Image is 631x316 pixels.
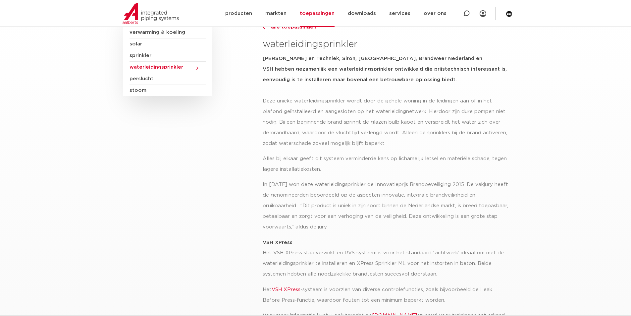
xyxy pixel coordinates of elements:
h5: [PERSON_NAME] en Techniek, Siron, [GEOGRAPHIC_DATA], Brandweer Nederland en VSH hebben gezamenlij... [263,53,508,85]
a: stoom [130,85,206,96]
a: perslucht [130,73,206,85]
a: alle toepassingen [263,23,508,31]
strong: VSH XPress [263,240,292,245]
a: waterleidingsprinkler [130,62,206,73]
a: solar [130,38,206,50]
a: sprinkler [130,50,206,62]
img: chevron-right.svg [263,25,265,30]
span: alle toepassingen [267,25,316,30]
a: VSH XPress [272,287,300,292]
a: verwarming & koeling [130,27,206,38]
p: In [DATE] won deze waterleidingsprinkler de Innovatieprijs Brandbeveiliging 2015. De vakjury heef... [263,179,508,232]
p: Het -systeem is voorzien van diverse controlefuncties, zoals bijvoorbeeld de Leak Before Press-fu... [263,284,508,306]
span: Het VSH XPress staalverzinkt en RVS systeem is voor het standaard ‘zichtwerk’ ideaal om met de wa... [263,240,504,277]
p: Deze unieke waterleidingsprinkler wordt door de gehele woning in de leidingen aan of in het plafo... [263,96,508,149]
h3: waterleidingsprinkler [263,38,508,51]
p: Alles bij elkaar geeft dit systeem verminderde kans op lichamelijk letsel en materiële schade, te... [263,154,508,175]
